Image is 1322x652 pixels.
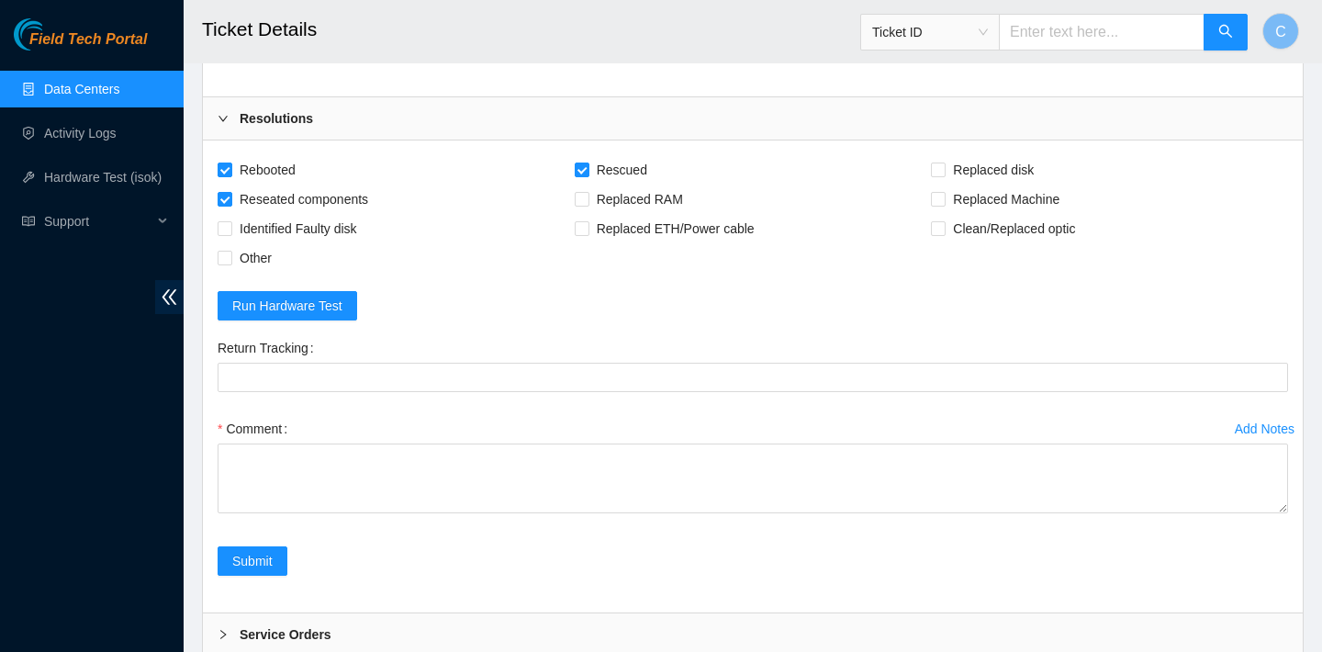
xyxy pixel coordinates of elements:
span: Other [232,243,279,273]
label: Return Tracking [218,333,321,363]
div: Add Notes [1235,422,1294,435]
span: Support [44,203,152,240]
button: C [1262,13,1299,50]
img: Akamai Technologies [14,18,93,51]
button: Run Hardware Test [218,291,357,320]
input: Enter text here... [999,14,1204,51]
span: Run Hardware Test [232,296,342,316]
span: Field Tech Portal [29,31,147,49]
a: Activity Logs [44,126,117,141]
a: Akamai TechnologiesField Tech Portal [14,33,147,57]
span: Replaced Machine [946,185,1067,214]
div: Resolutions [203,97,1303,140]
span: Submit [232,551,273,571]
button: Submit [218,546,287,576]
span: Replaced ETH/Power cable [589,214,762,243]
a: Data Centers [44,82,119,96]
span: double-left [155,280,184,314]
span: Replaced RAM [589,185,690,214]
b: Service Orders [240,624,331,645]
textarea: Comment [218,444,1288,513]
b: Resolutions [240,108,313,129]
span: Rescued [589,155,655,185]
span: Rebooted [232,155,303,185]
span: read [22,215,35,228]
span: search [1218,24,1233,41]
span: Ticket ID [872,18,988,46]
span: right [218,629,229,640]
span: C [1275,20,1286,43]
a: Hardware Test (isok) [44,170,162,185]
button: search [1204,14,1248,51]
input: Return Tracking [218,363,1288,392]
span: right [218,113,229,124]
button: Add Notes [1234,414,1295,444]
label: Comment [218,414,295,444]
span: Replaced disk [946,155,1041,185]
span: Clean/Replaced optic [946,214,1082,243]
span: Identified Faulty disk [232,214,364,243]
span: Reseated components [232,185,375,214]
